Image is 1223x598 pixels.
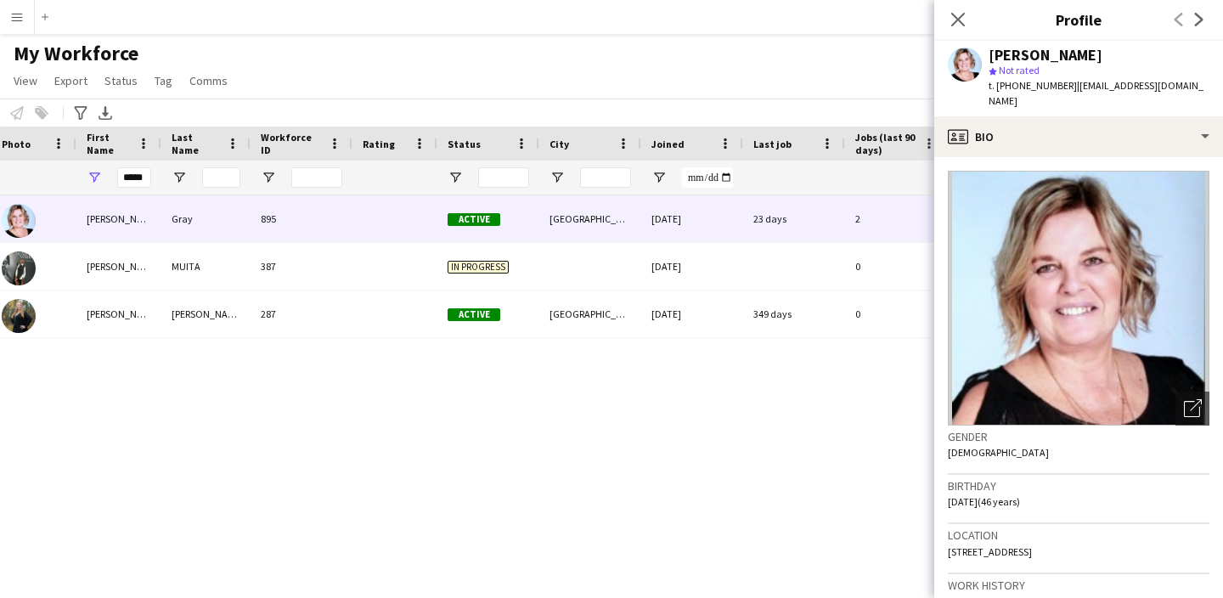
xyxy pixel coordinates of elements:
[753,138,792,150] span: Last job
[478,167,529,188] input: Status Filter Input
[948,478,1209,494] h3: Birthday
[448,308,500,321] span: Active
[14,41,138,66] span: My Workforce
[845,291,947,337] div: 0
[550,138,569,150] span: City
[934,116,1223,157] div: Bio
[448,138,481,150] span: Status
[2,138,31,150] span: Photo
[999,64,1040,76] span: Not rated
[448,213,500,226] span: Active
[948,495,1020,508] span: [DATE] (46 years)
[948,527,1209,543] h3: Location
[251,291,352,337] div: 287
[261,131,322,156] span: Workforce ID
[448,261,509,274] span: In progress
[948,429,1209,444] h3: Gender
[183,70,234,92] a: Comms
[202,167,240,188] input: Last Name Filter Input
[87,170,102,185] button: Open Filter Menu
[291,167,342,188] input: Workforce ID Filter Input
[155,73,172,88] span: Tag
[539,291,641,337] div: [GEOGRAPHIC_DATA]
[948,171,1209,426] img: Crew avatar or photo
[161,243,251,290] div: MUITA
[172,170,187,185] button: Open Filter Menu
[14,73,37,88] span: View
[161,291,251,337] div: [PERSON_NAME]
[682,167,733,188] input: Joined Filter Input
[651,170,667,185] button: Open Filter Menu
[363,138,395,150] span: Rating
[989,79,1203,107] span: | [EMAIL_ADDRESS][DOMAIN_NAME]
[7,70,44,92] a: View
[641,195,743,242] div: [DATE]
[54,73,87,88] span: Export
[948,578,1209,593] h3: Work history
[845,195,947,242] div: 2
[117,167,151,188] input: First Name Filter Input
[948,545,1032,558] span: [STREET_ADDRESS]
[70,103,91,123] app-action-btn: Advanced filters
[539,195,641,242] div: [GEOGRAPHIC_DATA]
[448,170,463,185] button: Open Filter Menu
[172,131,220,156] span: Last Name
[855,131,916,156] span: Jobs (last 90 days)
[189,73,228,88] span: Comms
[104,73,138,88] span: Status
[161,195,251,242] div: Gray
[76,291,161,337] div: [PERSON_NAME]
[641,243,743,290] div: [DATE]
[550,170,565,185] button: Open Filter Menu
[148,70,179,92] a: Tag
[845,243,947,290] div: 0
[251,195,352,242] div: 895
[87,131,131,156] span: First Name
[48,70,94,92] a: Export
[948,446,1049,459] span: [DEMOGRAPHIC_DATA]
[743,195,845,242] div: 23 days
[95,103,116,123] app-action-btn: Export XLSX
[98,70,144,92] a: Status
[743,291,845,337] div: 349 days
[641,291,743,337] div: [DATE]
[2,299,36,333] img: Carolyn Bilben
[651,138,685,150] span: Joined
[1175,392,1209,426] div: Open photos pop-in
[989,48,1102,63] div: [PERSON_NAME]
[261,170,276,185] button: Open Filter Menu
[2,204,36,238] img: Caroline Gray
[76,195,161,242] div: [PERSON_NAME]
[251,243,352,290] div: 387
[76,243,161,290] div: [PERSON_NAME]
[2,251,36,285] img: CAROLINE MUITA
[989,79,1077,92] span: t. [PHONE_NUMBER]
[934,8,1223,31] h3: Profile
[580,167,631,188] input: City Filter Input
